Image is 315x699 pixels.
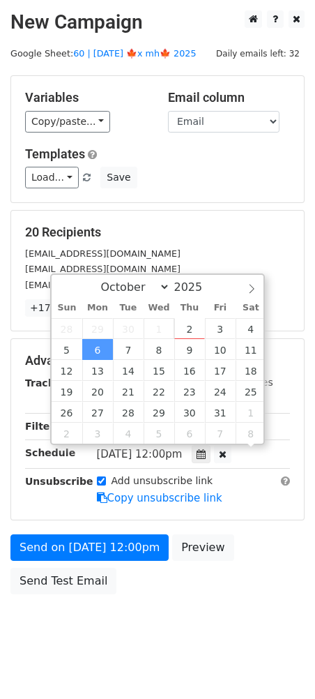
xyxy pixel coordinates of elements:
[168,90,290,105] h5: Email column
[113,339,144,360] span: October 7, 2025
[236,360,266,381] span: October 18, 2025
[82,402,113,423] span: October 27, 2025
[245,632,315,699] iframe: Chat Widget
[25,225,290,240] h5: 20 Recipients
[172,534,233,561] a: Preview
[10,568,116,594] a: Send Test Email
[113,381,144,402] span: October 21, 2025
[97,492,222,504] a: Copy unsubscribe link
[52,402,82,423] span: October 26, 2025
[25,248,180,259] small: [EMAIL_ADDRESS][DOMAIN_NAME]
[170,280,220,294] input: Year
[174,381,205,402] span: October 23, 2025
[25,111,110,133] a: Copy/paste...
[174,423,205,444] span: November 6, 2025
[25,476,93,487] strong: Unsubscribe
[174,339,205,360] span: October 9, 2025
[25,90,147,105] h5: Variables
[113,303,144,313] span: Tue
[82,360,113,381] span: October 13, 2025
[144,360,174,381] span: October 15, 2025
[236,423,266,444] span: November 8, 2025
[205,402,236,423] span: October 31, 2025
[52,339,82,360] span: October 5, 2025
[25,353,290,368] h5: Advanced
[25,421,61,432] strong: Filters
[144,381,174,402] span: October 22, 2025
[97,448,183,460] span: [DATE] 12:00pm
[236,318,266,339] span: October 4, 2025
[82,339,113,360] span: October 6, 2025
[10,48,197,59] small: Google Sheet:
[113,360,144,381] span: October 14, 2025
[205,318,236,339] span: October 3, 2025
[236,339,266,360] span: October 11, 2025
[52,423,82,444] span: November 2, 2025
[10,534,169,561] a: Send on [DATE] 12:00pm
[25,146,85,161] a: Templates
[52,318,82,339] span: September 28, 2025
[144,423,174,444] span: November 5, 2025
[82,423,113,444] span: November 3, 2025
[52,360,82,381] span: October 12, 2025
[236,303,266,313] span: Sat
[25,167,79,188] a: Load...
[174,402,205,423] span: October 30, 2025
[144,339,174,360] span: October 8, 2025
[112,474,213,488] label: Add unsubscribe link
[205,360,236,381] span: October 17, 2025
[82,303,113,313] span: Mon
[218,375,272,390] label: UTM Codes
[113,402,144,423] span: October 28, 2025
[211,46,305,61] span: Daily emails left: 32
[144,402,174,423] span: October 29, 2025
[113,423,144,444] span: November 4, 2025
[174,360,205,381] span: October 16, 2025
[25,377,72,389] strong: Tracking
[236,381,266,402] span: October 25, 2025
[205,339,236,360] span: October 10, 2025
[52,381,82,402] span: October 19, 2025
[25,264,180,274] small: [EMAIL_ADDRESS][DOMAIN_NAME]
[113,318,144,339] span: September 30, 2025
[211,48,305,59] a: Daily emails left: 32
[25,447,75,458] strong: Schedule
[82,381,113,402] span: October 20, 2025
[174,303,205,313] span: Thu
[144,303,174,313] span: Wed
[174,318,205,339] span: October 2, 2025
[25,299,84,317] a: +17 more
[205,303,236,313] span: Fri
[10,10,305,34] h2: New Campaign
[236,402,266,423] span: November 1, 2025
[82,318,113,339] span: September 29, 2025
[100,167,137,188] button: Save
[205,423,236,444] span: November 7, 2025
[144,318,174,339] span: October 1, 2025
[73,48,196,59] a: 60 | [DATE] 🍁x mh🍁 2025
[52,303,82,313] span: Sun
[25,280,180,290] small: [EMAIL_ADDRESS][DOMAIN_NAME]
[205,381,236,402] span: October 24, 2025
